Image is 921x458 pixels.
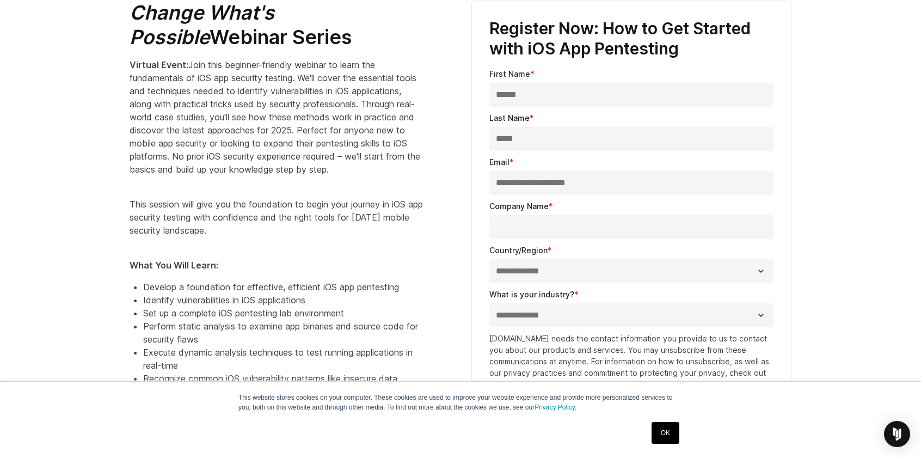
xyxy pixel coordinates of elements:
[143,307,423,320] li: Set up a complete iOS pentesting lab environment
[489,69,530,78] span: First Name
[884,421,910,447] div: Open Intercom Messenger
[489,157,509,167] span: Email
[130,1,423,50] h2: Webinar Series
[535,404,576,411] a: Privacy Policy.
[130,59,420,175] span: Join this beginner-friendly webinar to learn the fundamentals of iOS app security testing. We'll ...
[501,380,552,389] a: Privacy Policy
[652,422,679,444] a: OK
[489,333,773,390] p: [DOMAIN_NAME] needs the contact information you provide to us to contact you about our products a...
[143,372,423,398] li: Recognize common iOS vulnerability patterns like insecure data storage and weak encryption
[489,246,548,255] span: Country/Region
[143,294,423,307] li: Identify vulnerabilities in iOS applications
[238,393,683,412] p: This website stores cookies on your computer. These cookies are used to improve your website expe...
[143,280,423,294] li: Develop a foundation for effective, efficient iOS app pentesting
[143,320,423,346] li: Perform static analysis to examine app binaries and source code for security flaws
[130,260,218,271] strong: What You Will Learn:
[143,346,423,372] li: Execute dynamic analysis techniques to test running applications in real-time
[489,19,773,59] h3: Register Now: How to Get Started with iOS App Pentesting
[489,201,549,211] span: Company Name
[130,59,188,70] strong: Virtual Event:
[489,290,574,299] span: What is your industry?
[489,113,530,123] span: Last Name
[130,1,274,49] em: Change What's Possible
[130,199,423,236] span: This session will give you the foundation to begin your journey in iOS app security testing with ...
